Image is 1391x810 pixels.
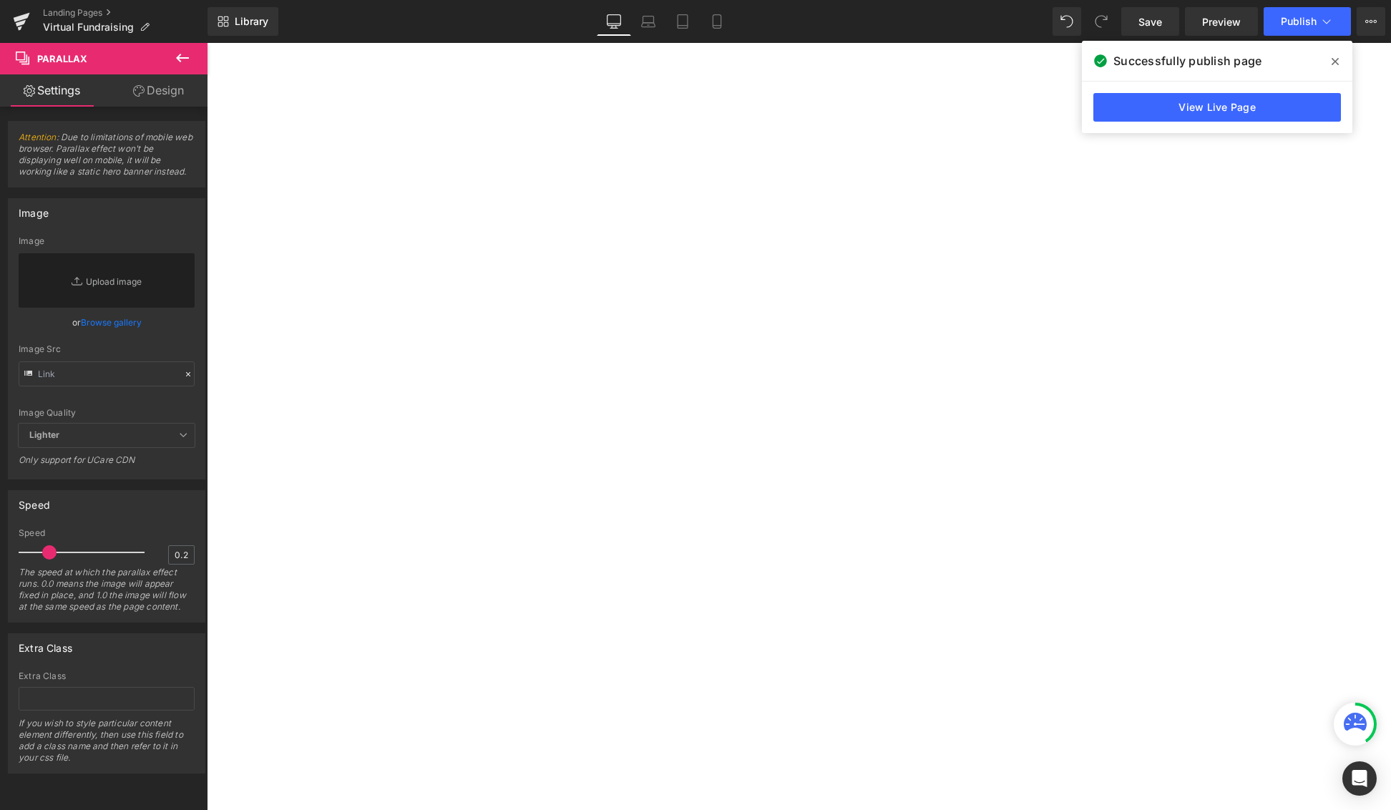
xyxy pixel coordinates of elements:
a: New Library [208,7,278,36]
a: Attention [19,132,57,142]
a: Desktop [597,7,631,36]
button: Undo [1053,7,1081,36]
div: Image [19,199,49,219]
button: Redo [1087,7,1116,36]
a: Browse gallery [81,310,142,335]
div: Open Intercom Messenger [1342,761,1377,796]
div: Speed [19,528,195,538]
span: Successfully publish page [1113,52,1261,69]
button: Publish [1264,7,1351,36]
a: Preview [1185,7,1258,36]
a: Laptop [631,7,665,36]
div: Only support for UCare CDN [19,454,195,475]
span: Preview [1202,14,1241,29]
a: Landing Pages [43,7,208,19]
a: Design [107,74,210,107]
a: Tablet [665,7,700,36]
a: Mobile [700,7,734,36]
div: Extra Class [19,634,72,654]
div: The speed at which the parallax effect runs. 0.0 means the image will appear fixed in place, and ... [19,567,195,622]
span: Save [1138,14,1162,29]
a: View Live Page [1093,93,1341,122]
div: Speed [19,491,50,511]
span: Virtual Fundraising [43,21,134,33]
div: If you wish to style particular content element differently, then use this field to add a class n... [19,718,195,773]
div: Image [19,236,195,246]
div: Image Src [19,344,195,354]
b: Lighter [29,429,59,440]
span: Parallax [37,53,87,64]
span: : Due to limitations of mobile web browser. Parallax effect won't be displaying well on mobile, i... [19,132,195,187]
div: Extra Class [19,671,195,681]
button: More [1357,7,1385,36]
div: Image Quality [19,408,195,418]
span: Library [235,15,268,28]
div: or [19,315,195,330]
span: Publish [1281,16,1317,27]
input: Link [19,361,195,386]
